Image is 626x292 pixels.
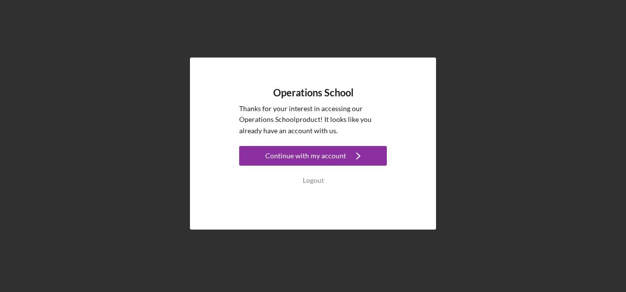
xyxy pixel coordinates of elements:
[303,171,324,190] div: Logout
[273,87,353,98] h4: Operations School
[239,146,387,168] a: Continue with my account
[239,103,387,136] p: Thanks for your interest in accessing our Operations School product! It looks like you already ha...
[239,171,387,190] button: Logout
[265,146,346,166] div: Continue with my account
[239,146,387,166] button: Continue with my account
